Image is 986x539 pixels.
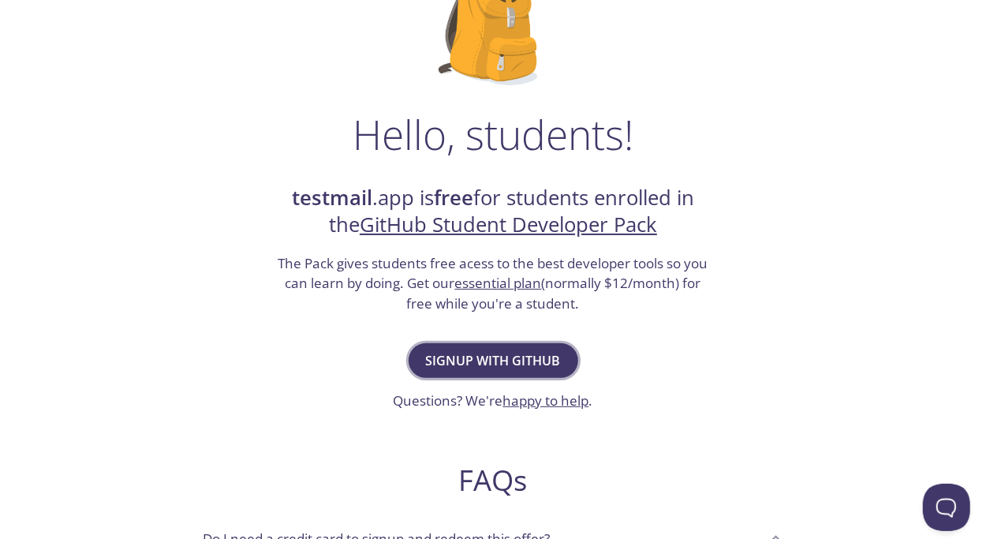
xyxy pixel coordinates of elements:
iframe: Help Scout Beacon - Open [923,484,970,531]
h2: FAQs [190,462,796,498]
h3: The Pack gives students free acess to the best developer tools so you can learn by doing. Get our... [276,253,710,314]
span: Signup with GitHub [426,350,561,372]
h2: .app is for students enrolled in the [276,185,710,239]
a: essential plan [455,274,542,292]
a: GitHub Student Developer Pack [360,211,657,238]
h3: Questions? We're . [394,391,593,411]
strong: free [434,184,473,211]
h1: Hello, students! [353,110,633,158]
button: Signup with GitHub [409,343,578,378]
strong: testmail [292,184,372,211]
a: happy to help [503,391,589,410]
